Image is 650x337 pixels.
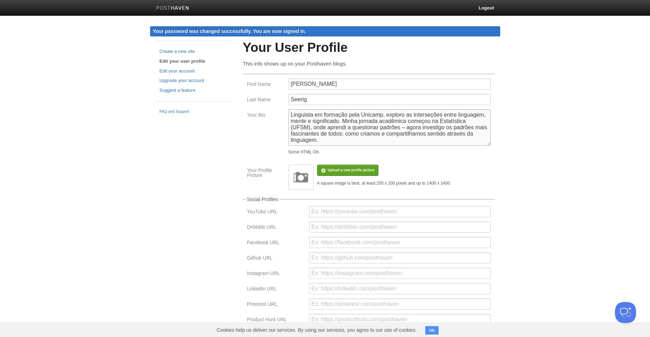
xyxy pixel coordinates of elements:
label: YouTube URL [247,209,305,216]
label: Github URL [247,255,305,262]
input: Ex: https://instagram.com/posthaven [309,268,491,279]
a: Edit your user profile [160,58,228,65]
img: image.png [291,167,312,188]
div: A square image is best, at least 200 x 200 pixels and up to 1400 x 1400. [317,181,451,185]
a: Edit your account [160,68,228,75]
span: Upload a new profile picture [328,168,375,172]
button: OK [425,326,439,335]
input: Ex: https://github.com/posthaven [309,252,491,263]
a: Create a new site [160,48,228,55]
label: Facebook URL [247,240,305,247]
label: LinkedIn URL [247,286,305,293]
div: Your password was changed successfully. You are now signed in. [150,26,500,36]
label: Last Name [247,97,284,104]
label: Dribbble URL [247,225,305,231]
h2: Your User Profile [243,41,495,55]
input: Ex: https://pinterest.com/posthaven [309,298,491,310]
input: Ex: https://youtube.com/posthaven [309,206,491,217]
p: This info shows up on your Posthaven blogs. [243,60,495,67]
label: Product Hunt URL [247,317,305,324]
img: Posthaven-bar [156,6,189,11]
label: First Name [247,82,284,88]
label: Instagram URL [247,271,305,277]
input: Ex: https://facebook.com/posthaven [309,237,491,248]
iframe: Help Scout Beacon - Open [615,302,636,323]
legend: Social Profiles [246,197,279,202]
span: Cookies help us deliver our services. By using our services, you agree to our use of cookies. [210,323,424,337]
a: FAQ and Support [160,109,228,115]
label: Your Bio [247,112,284,119]
input: Ex: https://dribbble.com/posthaven [309,221,491,233]
input: Ex: https://linkedin.com/posthaven [309,283,491,294]
a: Suggest a feature [160,87,228,94]
input: Ex: https://producthunt.com/posthaven [309,314,491,325]
a: Upgrade your account [160,77,228,84]
label: Your Profile Picture [247,168,284,179]
label: Pinterest URL [247,302,305,308]
div: Some HTML OK. [288,150,491,154]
